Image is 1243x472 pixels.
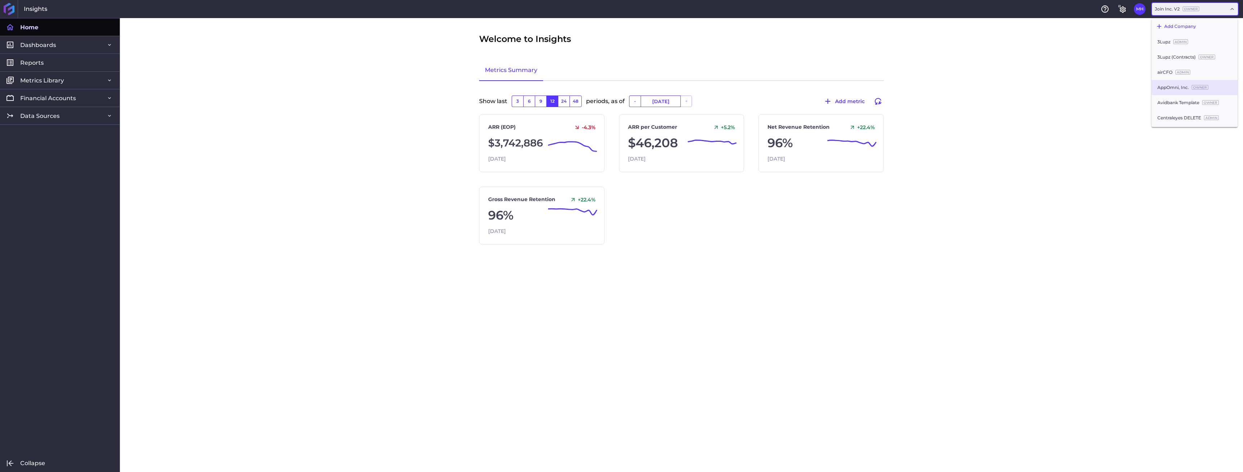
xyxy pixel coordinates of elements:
ins: Owner [1202,100,1219,105]
div: Centraleyes DELETE [1152,110,1238,126]
div: Add Company [1152,18,1238,34]
div: eVideon, Inc. (Contracts) [1152,126,1238,141]
ins: Admin [1173,39,1188,44]
div: Dropdown select [1152,3,1238,16]
button: 24 [558,95,569,107]
span: Financial Accounts [20,94,76,102]
span: Home [20,24,38,31]
a: Metrics Summary [479,60,543,81]
a: Net Revenue Retention [767,123,830,131]
span: Dashboards [20,41,56,49]
ins: Owner [1192,85,1208,90]
div: 3Lupz [1152,34,1238,50]
div: Show last periods, as of [479,95,884,114]
button: User Menu [1134,3,1145,15]
a: ARR (EOP) [488,123,516,131]
a: ARR per Customer [628,123,677,131]
div: 3Lupz (Contracts) [1152,50,1238,65]
span: Collapse [20,459,45,467]
a: Gross Revenue Retention [488,196,555,203]
div: +5.2 % [710,124,735,131]
ins: Admin [1204,115,1219,120]
button: General Settings [1117,3,1128,15]
div: 96% [767,134,875,152]
button: 9 [535,95,546,107]
span: Reports [20,59,44,67]
button: 12 [546,95,558,107]
div: -4.3 % [571,124,595,131]
div: +22.4 % [846,124,875,131]
button: - [629,95,641,107]
div: 96% [488,206,595,225]
button: 48 [569,95,582,107]
button: Add metric [820,95,868,107]
div: +22.4 % [567,196,595,203]
button: 6 [523,95,535,107]
ins: Owner [1183,7,1199,11]
ins: Owner [1199,55,1215,59]
div: $3,742,886 [488,134,595,152]
div: airCFO [1152,65,1238,80]
button: 3 [512,95,523,107]
div: $46,208 [628,134,735,152]
div: Avidbank Template [1152,95,1238,110]
ins: Admin [1175,70,1190,75]
div: Join Inc. V2 [1155,6,1199,12]
button: Help [1099,3,1111,15]
input: Select Date [641,96,680,107]
span: Welcome to Insights [479,33,571,46]
div: AppOmni, Inc. [1152,80,1238,95]
span: Metrics Library [20,77,64,84]
span: Data Sources [20,112,60,120]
